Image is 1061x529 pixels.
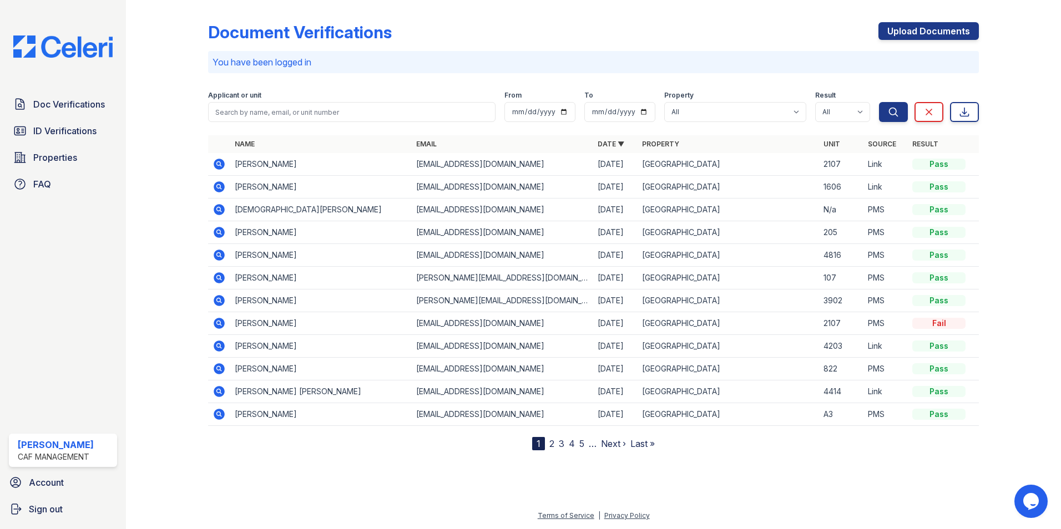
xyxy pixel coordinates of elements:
td: 1606 [819,176,863,199]
td: 3902 [819,289,863,312]
td: [GEOGRAPHIC_DATA] [638,335,819,358]
td: Link [863,335,908,358]
td: [EMAIL_ADDRESS][DOMAIN_NAME] [412,199,593,221]
td: 4203 [819,335,863,358]
td: 107 [819,267,863,289]
a: Name [235,140,255,148]
td: [DATE] [593,380,638,403]
p: You have been logged in [213,55,974,69]
td: [GEOGRAPHIC_DATA] [638,221,819,244]
a: Source [868,140,896,148]
span: Sign out [29,502,63,516]
a: Doc Verifications [9,93,117,115]
div: CAF Management [18,451,94,462]
a: Result [912,140,938,148]
label: From [504,91,522,100]
td: [GEOGRAPHIC_DATA] [638,380,819,403]
a: 4 [569,438,575,449]
a: Terms of Service [538,511,594,520]
td: [PERSON_NAME] [230,221,412,244]
span: Doc Verifications [33,98,105,111]
td: 822 [819,358,863,380]
div: Pass [912,386,966,397]
td: PMS [863,221,908,244]
td: PMS [863,244,908,267]
div: Pass [912,340,966,352]
td: [EMAIL_ADDRESS][DOMAIN_NAME] [412,244,593,267]
td: [DATE] [593,199,638,221]
td: [EMAIL_ADDRESS][DOMAIN_NAME] [412,335,593,358]
td: PMS [863,312,908,335]
td: PMS [863,358,908,380]
td: [GEOGRAPHIC_DATA] [638,244,819,267]
td: [PERSON_NAME][EMAIL_ADDRESS][DOMAIN_NAME] [412,289,593,312]
td: PMS [863,267,908,289]
a: Account [4,471,122,494]
td: PMS [863,403,908,426]
td: [PERSON_NAME] [230,153,412,176]
a: Next › [601,438,626,449]
div: Pass [912,204,966,215]
td: [DATE] [593,221,638,244]
div: Pass [912,295,966,306]
td: [EMAIL_ADDRESS][DOMAIN_NAME] [412,221,593,244]
label: Property [664,91,694,100]
a: Last » [630,438,655,449]
td: [EMAIL_ADDRESS][DOMAIN_NAME] [412,153,593,176]
td: [PERSON_NAME] [230,335,412,358]
div: Pass [912,272,966,283]
input: Search by name, email, or unit number [208,102,496,122]
td: [EMAIL_ADDRESS][DOMAIN_NAME] [412,380,593,403]
td: [DATE] [593,153,638,176]
td: [GEOGRAPHIC_DATA] [638,403,819,426]
a: Privacy Policy [604,511,650,520]
div: Pass [912,227,966,238]
a: Properties [9,146,117,169]
div: Fail [912,318,966,329]
iframe: chat widget [1014,485,1050,518]
td: [PERSON_NAME] [230,403,412,426]
div: Pass [912,250,966,261]
td: [PERSON_NAME] [230,312,412,335]
a: Property [642,140,679,148]
label: Applicant or unit [208,91,261,100]
div: Pass [912,363,966,374]
td: [DATE] [593,403,638,426]
td: [DATE] [593,176,638,199]
a: FAQ [9,173,117,195]
a: Unit [823,140,840,148]
td: [PERSON_NAME] [230,358,412,380]
td: [PERSON_NAME] [230,267,412,289]
td: [GEOGRAPHIC_DATA] [638,153,819,176]
a: 3 [559,438,564,449]
td: [EMAIL_ADDRESS][DOMAIN_NAME] [412,403,593,426]
span: Account [29,476,64,489]
div: [PERSON_NAME] [18,438,94,451]
td: [GEOGRAPHIC_DATA] [638,289,819,312]
div: 1 [532,437,545,450]
div: Document Verifications [208,22,392,42]
a: 2 [549,438,554,449]
td: [DATE] [593,289,638,312]
div: Pass [912,181,966,192]
td: 4816 [819,244,863,267]
td: [PERSON_NAME][EMAIL_ADDRESS][DOMAIN_NAME] [412,267,593,289]
td: [PERSON_NAME] [230,244,412,267]
td: [DATE] [593,335,638,358]
td: [DATE] [593,244,638,267]
td: 2107 [819,153,863,176]
td: [EMAIL_ADDRESS][DOMAIN_NAME] [412,176,593,199]
td: PMS [863,199,908,221]
td: [DATE] [593,312,638,335]
a: Sign out [4,498,122,520]
span: FAQ [33,177,51,191]
a: 5 [579,438,584,449]
span: Properties [33,151,77,164]
label: Result [815,91,836,100]
td: [DATE] [593,267,638,289]
a: ID Verifications [9,120,117,142]
td: 4414 [819,380,863,403]
td: [DATE] [593,358,638,380]
td: [GEOGRAPHIC_DATA] [638,358,819,380]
